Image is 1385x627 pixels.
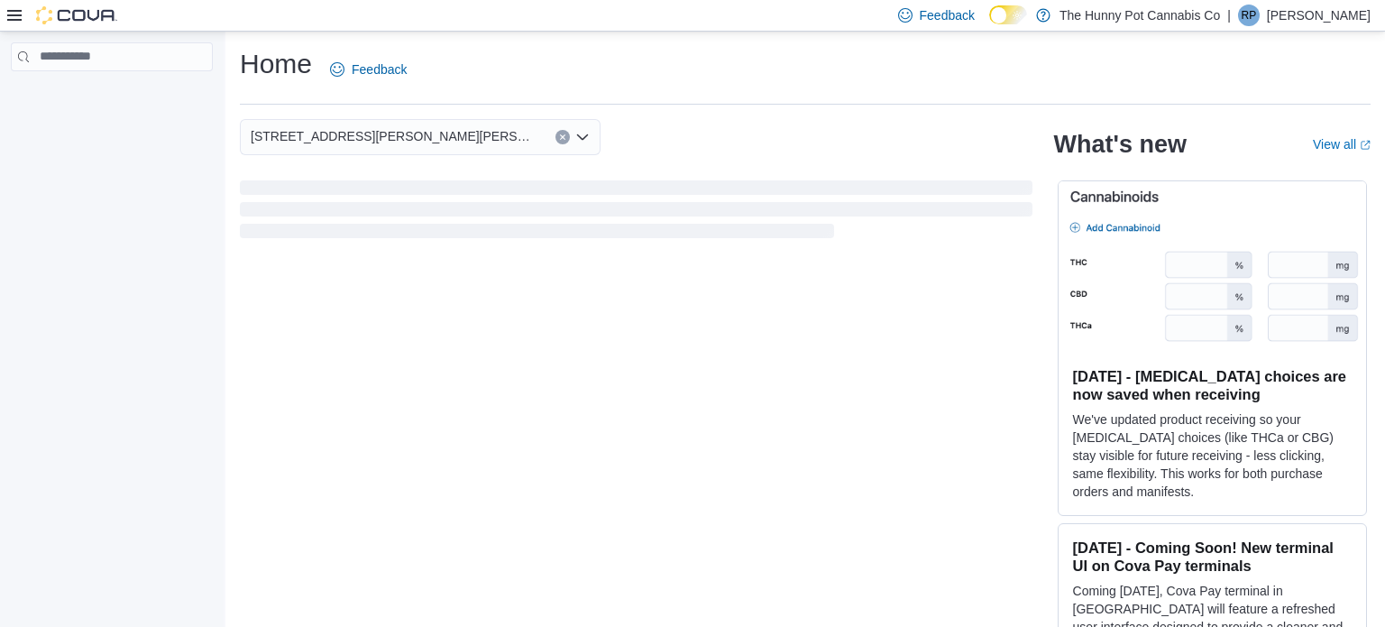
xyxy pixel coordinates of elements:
[11,75,213,118] nav: Complex example
[1073,367,1352,403] h3: [DATE] - [MEDICAL_DATA] choices are now saved when receiving
[323,51,414,88] a: Feedback
[1313,137,1371,152] a: View allExternal link
[240,184,1032,242] span: Loading
[1054,130,1187,159] h2: What's new
[352,60,407,78] span: Feedback
[1059,5,1220,26] p: The Hunny Pot Cannabis Co
[1267,5,1371,26] p: [PERSON_NAME]
[1242,5,1257,26] span: RP
[240,46,312,82] h1: Home
[989,24,990,25] span: Dark Mode
[1073,410,1352,501] p: We've updated product receiving so your [MEDICAL_DATA] choices (like THCa or CBG) stay visible fo...
[989,5,1027,24] input: Dark Mode
[1360,140,1371,151] svg: External link
[1073,539,1352,575] h3: [DATE] - Coming Soon! New terminal UI on Cova Pay terminals
[251,125,537,147] span: [STREET_ADDRESS][PERSON_NAME][PERSON_NAME]
[920,6,975,24] span: Feedback
[1238,5,1260,26] div: Roger Pease
[36,6,117,24] img: Cova
[1227,5,1231,26] p: |
[555,130,570,144] button: Clear input
[575,130,590,144] button: Open list of options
